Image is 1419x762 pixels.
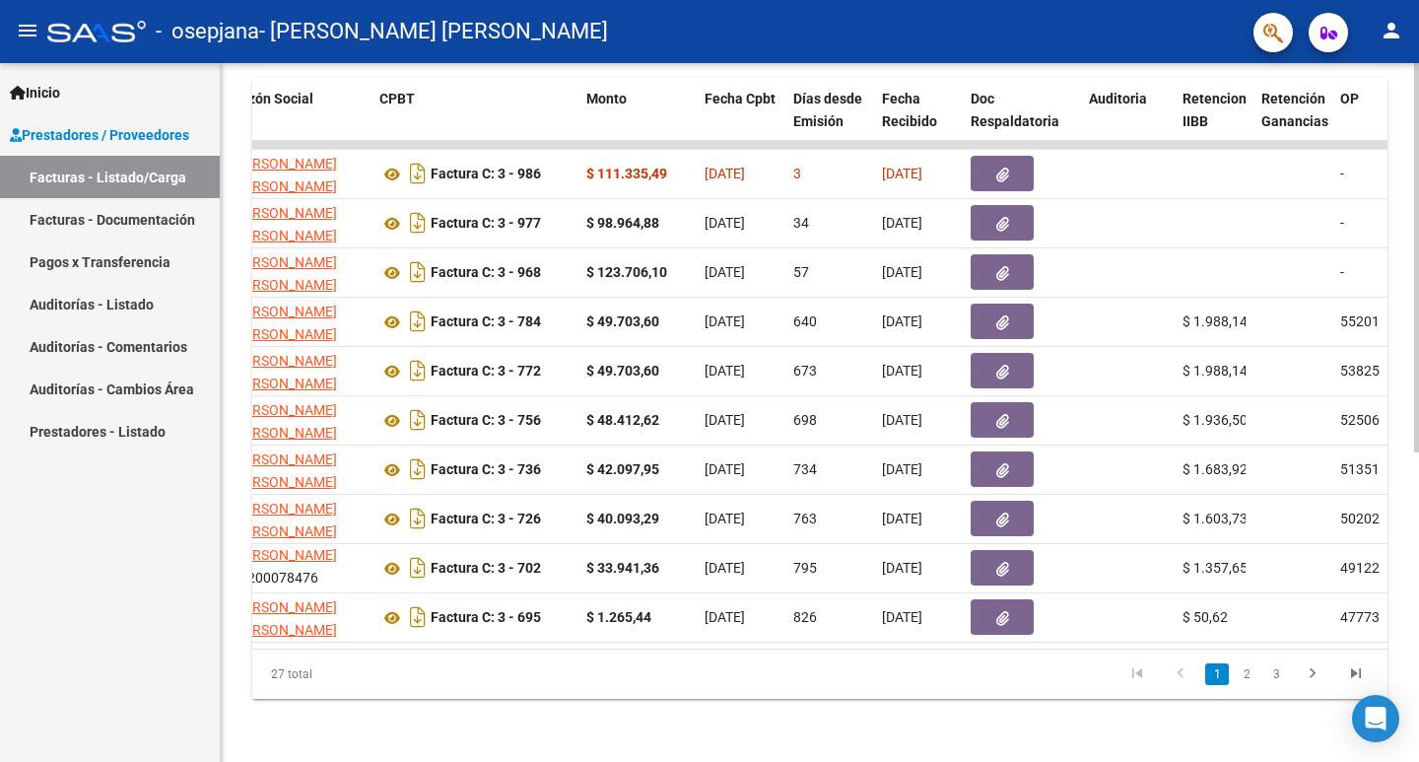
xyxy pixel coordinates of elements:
[1380,19,1403,42] mat-icon: person
[232,451,337,490] span: [PERSON_NAME] [PERSON_NAME]
[232,501,337,539] span: [PERSON_NAME] [PERSON_NAME]
[405,453,431,485] i: Descargar documento
[1182,363,1248,379] span: $ 1.988,14
[431,610,541,626] strong: Factura C: 3 - 695
[1089,91,1147,106] span: Auditoria
[10,124,189,146] span: Prestadores / Proveedores
[1340,166,1344,181] span: -
[1175,78,1253,165] datatable-header-cell: Retencion IIBB
[1182,560,1248,576] span: $ 1.357,65
[232,205,337,243] span: [PERSON_NAME] [PERSON_NAME]
[705,264,745,280] span: [DATE]
[882,264,922,280] span: [DATE]
[705,412,745,428] span: [DATE]
[793,560,817,576] span: 795
[882,461,922,477] span: [DATE]
[405,404,431,436] i: Descargar documento
[1182,313,1248,329] span: $ 1.988,14
[882,166,922,181] span: [DATE]
[793,166,801,181] span: 3
[1340,609,1380,625] span: 47773
[405,158,431,189] i: Descargar documento
[232,301,364,342] div: 27200078476
[405,207,431,239] i: Descargar documento
[793,609,817,625] span: 826
[405,503,431,534] i: Descargar documento
[1182,91,1247,129] span: Retencion IIBB
[252,650,476,699] div: 27 total
[232,599,337,638] span: [PERSON_NAME] [PERSON_NAME]
[705,609,745,625] span: [DATE]
[156,10,259,53] span: - osepjana
[1340,560,1380,576] span: 49122
[963,78,1081,165] datatable-header-cell: Doc Respaldatoria
[16,19,39,42] mat-icon: menu
[705,363,745,379] span: [DATE]
[431,167,541,182] strong: Factura C: 3 - 986
[882,313,922,329] span: [DATE]
[232,399,364,441] div: 27200078476
[1232,658,1261,691] li: page 2
[586,363,659,379] strong: $ 49.703,60
[1253,78,1332,165] datatable-header-cell: Retención Ganancias
[431,413,541,429] strong: Factura C: 3 - 756
[882,609,922,625] span: [DATE]
[379,91,415,106] span: CPBT
[1340,461,1380,477] span: 51351
[793,215,809,231] span: 34
[431,462,541,478] strong: Factura C: 3 - 736
[586,264,667,280] strong: $ 123.706,10
[586,313,659,329] strong: $ 49.703,60
[1205,663,1229,685] a: 1
[1235,663,1258,685] a: 2
[1340,264,1344,280] span: -
[232,402,337,441] span: [PERSON_NAME] [PERSON_NAME]
[1182,461,1248,477] span: $ 1.683,92
[586,91,627,106] span: Monto
[1202,658,1232,691] li: page 1
[224,78,372,165] datatable-header-cell: Razón Social
[431,512,541,527] strong: Factura C: 3 - 726
[1261,658,1291,691] li: page 3
[1182,412,1248,428] span: $ 1.936,50
[232,353,337,391] span: [PERSON_NAME] [PERSON_NAME]
[586,511,659,526] strong: $ 40.093,29
[1340,215,1344,231] span: -
[705,215,745,231] span: [DATE]
[705,91,776,106] span: Fecha Cpbt
[882,363,922,379] span: [DATE]
[882,91,937,129] span: Fecha Recibido
[10,82,60,104] span: Inicio
[1261,91,1328,129] span: Retención Ganancias
[232,153,364,194] div: 27200078476
[1264,663,1288,685] a: 3
[578,78,697,165] datatable-header-cell: Monto
[1081,78,1175,165] datatable-header-cell: Auditoria
[793,461,817,477] span: 734
[232,91,313,106] span: Razón Social
[1340,313,1380,329] span: 55201
[405,601,431,633] i: Descargar documento
[232,202,364,243] div: 27200078476
[372,78,578,165] datatable-header-cell: CPBT
[586,609,651,625] strong: $ 1.265,44
[259,10,608,53] span: - [PERSON_NAME] [PERSON_NAME]
[882,511,922,526] span: [DATE]
[793,264,809,280] span: 57
[882,412,922,428] span: [DATE]
[1340,91,1359,106] span: OP
[232,449,364,490] div: 27200078476
[1182,609,1228,625] span: $ 50,62
[705,166,745,181] span: [DATE]
[431,265,541,281] strong: Factura C: 3 - 968
[586,560,659,576] strong: $ 33.941,36
[1118,663,1156,685] a: go to first page
[705,560,745,576] span: [DATE]
[405,355,431,386] i: Descargar documento
[793,511,817,526] span: 763
[793,412,817,428] span: 698
[793,91,862,129] span: Días desde Emisión
[705,461,745,477] span: [DATE]
[785,78,874,165] datatable-header-cell: Días desde Emisión
[232,596,364,638] div: 27200078476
